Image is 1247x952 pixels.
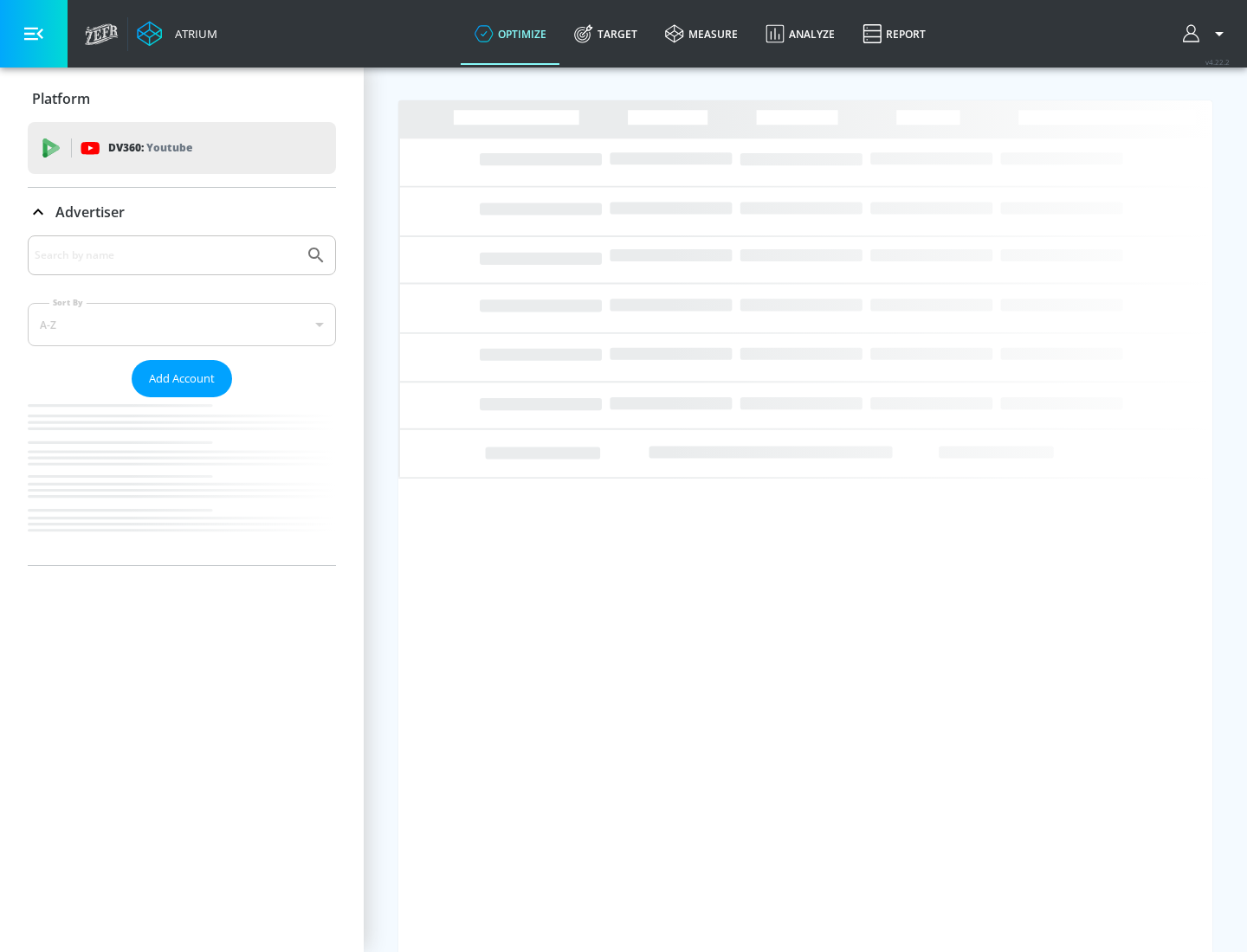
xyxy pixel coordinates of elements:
[28,122,336,174] div: DV360: Youtube
[132,360,232,397] button: Add Account
[149,369,215,389] span: Add Account
[32,89,90,108] p: Platform
[752,3,849,65] a: Analyze
[1205,57,1230,67] span: v 4.22.2
[55,203,125,222] p: Advertiser
[28,235,336,565] div: Advertiser
[49,297,87,308] label: Sort By
[137,21,217,47] a: Atrium
[461,3,560,65] a: optimize
[560,3,651,65] a: Target
[28,188,336,236] div: Advertiser
[168,26,217,42] div: Atrium
[35,244,297,267] input: Search by name
[28,397,336,565] nav: list of Advertiser
[28,303,336,346] div: A-Z
[651,3,752,65] a: measure
[28,74,336,123] div: Platform
[108,138,192,158] p: DV360:
[849,3,940,65] a: Report
[146,138,192,157] p: Youtube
